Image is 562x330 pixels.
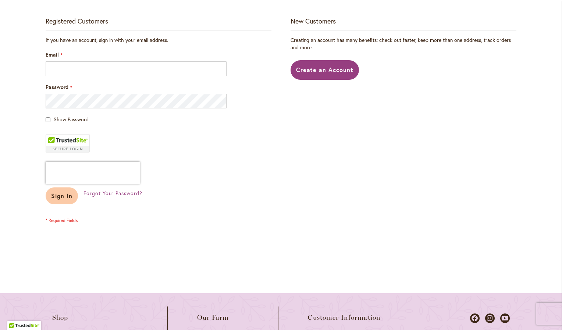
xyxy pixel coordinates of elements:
span: Show Password [54,116,89,123]
strong: Registered Customers [46,17,108,25]
a: Forgot Your Password? [83,190,142,197]
span: Sign In [51,192,72,200]
span: Password [46,83,68,90]
div: TrustedSite Certified [46,134,90,153]
a: Dahlias on Facebook [470,313,480,323]
strong: New Customers [291,17,336,25]
iframe: reCAPTCHA [46,162,140,184]
a: Dahlias on Youtube [500,313,510,323]
div: If you have an account, sign in with your email address. [46,36,271,44]
button: Sign In [46,187,78,204]
span: Email [46,51,59,58]
span: Our Farm [197,314,229,321]
a: Dahlias on Instagram [485,313,495,323]
iframe: Launch Accessibility Center [6,304,26,324]
span: Create an Account [296,66,354,73]
p: Creating an account has many benefits: check out faster, keep more than one address, track orders... [291,36,516,51]
a: Create an Account [291,60,359,80]
span: Shop [52,314,68,321]
span: Customer Information [308,314,381,321]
